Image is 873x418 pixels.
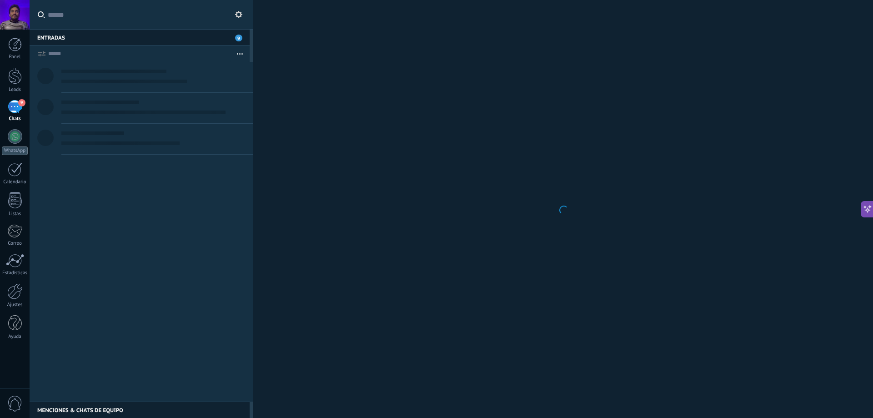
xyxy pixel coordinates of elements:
[2,211,28,217] div: Listas
[235,35,242,41] span: 9
[2,270,28,276] div: Estadísticas
[2,54,28,60] div: Panel
[230,45,250,62] button: Más
[2,146,28,155] div: WhatsApp
[2,87,28,93] div: Leads
[30,29,250,45] div: Entradas
[18,99,25,106] span: 9
[30,402,250,418] div: Menciones & Chats de equipo
[2,302,28,308] div: Ajustes
[2,241,28,247] div: Correo
[2,116,28,122] div: Chats
[2,179,28,185] div: Calendario
[2,334,28,340] div: Ayuda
